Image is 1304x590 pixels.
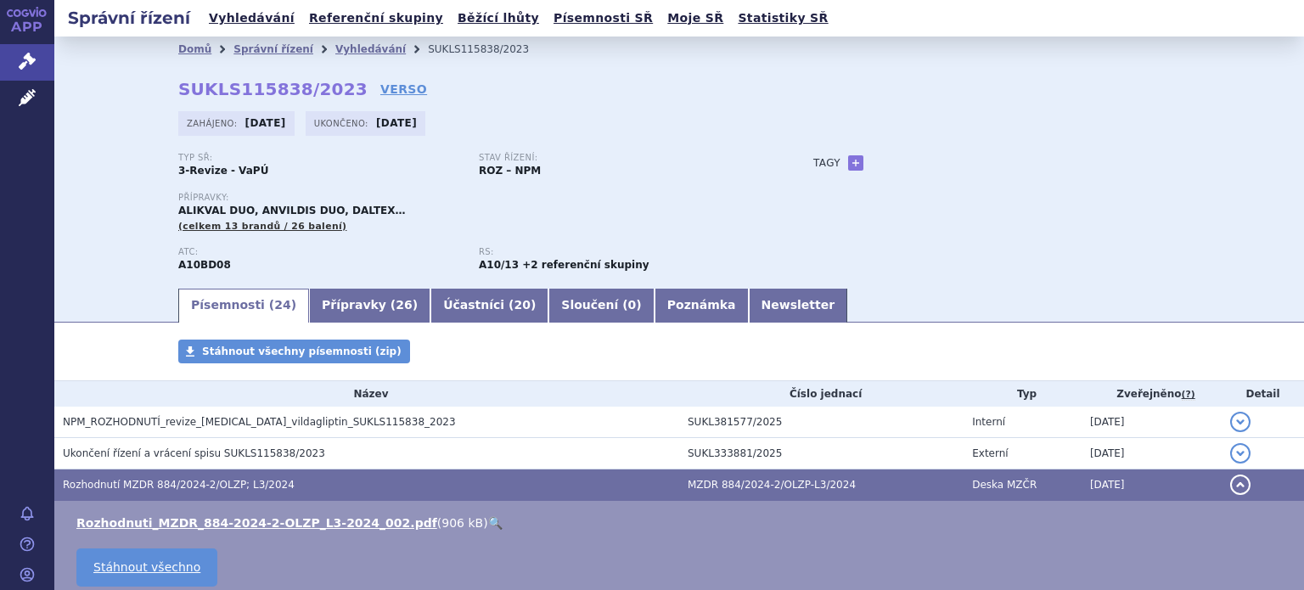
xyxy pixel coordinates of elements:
[679,407,964,438] td: SUKL381577/2025
[76,514,1287,531] li: ( )
[628,298,637,312] span: 0
[314,116,372,130] span: Ukončeno:
[733,7,833,30] a: Statistiky SŘ
[679,381,964,407] th: Číslo jednací
[376,117,417,129] strong: [DATE]
[488,516,503,530] a: 🔍
[1230,412,1251,432] button: detail
[178,247,462,257] p: ATC:
[204,7,300,30] a: Vyhledávání
[1230,443,1251,464] button: detail
[178,205,406,216] span: ALIKVAL DUO, ANVILDIS DUO, DALTEX…
[813,153,840,173] h3: Tagy
[655,289,749,323] a: Poznámka
[749,289,848,323] a: Newsletter
[178,165,268,177] strong: 3-Revize - VaPÚ
[178,221,346,232] span: (celkem 13 brandů / 26 balení)
[548,289,654,323] a: Sloučení (0)
[479,165,541,177] strong: ROZ – NPM
[233,43,313,55] a: Správní řízení
[479,153,762,163] p: Stav řízení:
[304,7,448,30] a: Referenční skupiny
[479,259,519,271] strong: metformin a vildagliptin
[848,155,863,171] a: +
[679,469,964,501] td: MZDR 884/2024-2/OLZP-L3/2024
[178,340,410,363] a: Stáhnout všechny písemnosti (zip)
[548,7,658,30] a: Písemnosti SŘ
[76,548,217,587] a: Stáhnout všechno
[972,447,1008,459] span: Externí
[679,438,964,469] td: SUKL333881/2025
[63,447,325,459] span: Ukončení řízení a vrácení spisu SUKLS115838/2023
[1182,389,1195,401] abbr: (?)
[662,7,728,30] a: Moje SŘ
[972,479,1037,491] span: Deska MZČR
[522,259,649,271] strong: +2 referenční skupiny
[1082,438,1222,469] td: [DATE]
[1222,381,1304,407] th: Detail
[187,116,240,130] span: Zahájeno:
[76,516,437,530] a: Rozhodnuti_MZDR_884-2024-2-OLZP_L3-2024_002.pdf
[514,298,530,312] span: 20
[964,381,1082,407] th: Typ
[274,298,290,312] span: 24
[335,43,406,55] a: Vyhledávání
[380,81,427,98] a: VERSO
[178,259,231,271] strong: METFORMIN A VILDAGLIPTIN
[309,289,430,323] a: Přípravky (26)
[178,79,368,99] strong: SUKLS115838/2023
[430,289,548,323] a: Účastníci (20)
[202,346,402,357] span: Stáhnout všechny písemnosti (zip)
[178,193,779,203] p: Přípravky:
[178,289,309,323] a: Písemnosti (24)
[178,153,462,163] p: Typ SŘ:
[63,479,295,491] span: Rozhodnutí MZDR 884/2024-2/OLZP; L3/2024
[245,117,286,129] strong: [DATE]
[428,37,551,62] li: SUKLS115838/2023
[972,416,1005,428] span: Interní
[1082,469,1222,501] td: [DATE]
[396,298,412,312] span: 26
[54,381,679,407] th: Název
[54,6,204,30] h2: Správní řízení
[452,7,544,30] a: Běžící lhůty
[1082,407,1222,438] td: [DATE]
[178,43,211,55] a: Domů
[441,516,483,530] span: 906 kB
[479,247,762,257] p: RS:
[1230,475,1251,495] button: detail
[1082,381,1222,407] th: Zveřejněno
[63,416,456,428] span: NPM_ROZHODNUTÍ_revize_metformin_vildagliptin_SUKLS115838_2023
